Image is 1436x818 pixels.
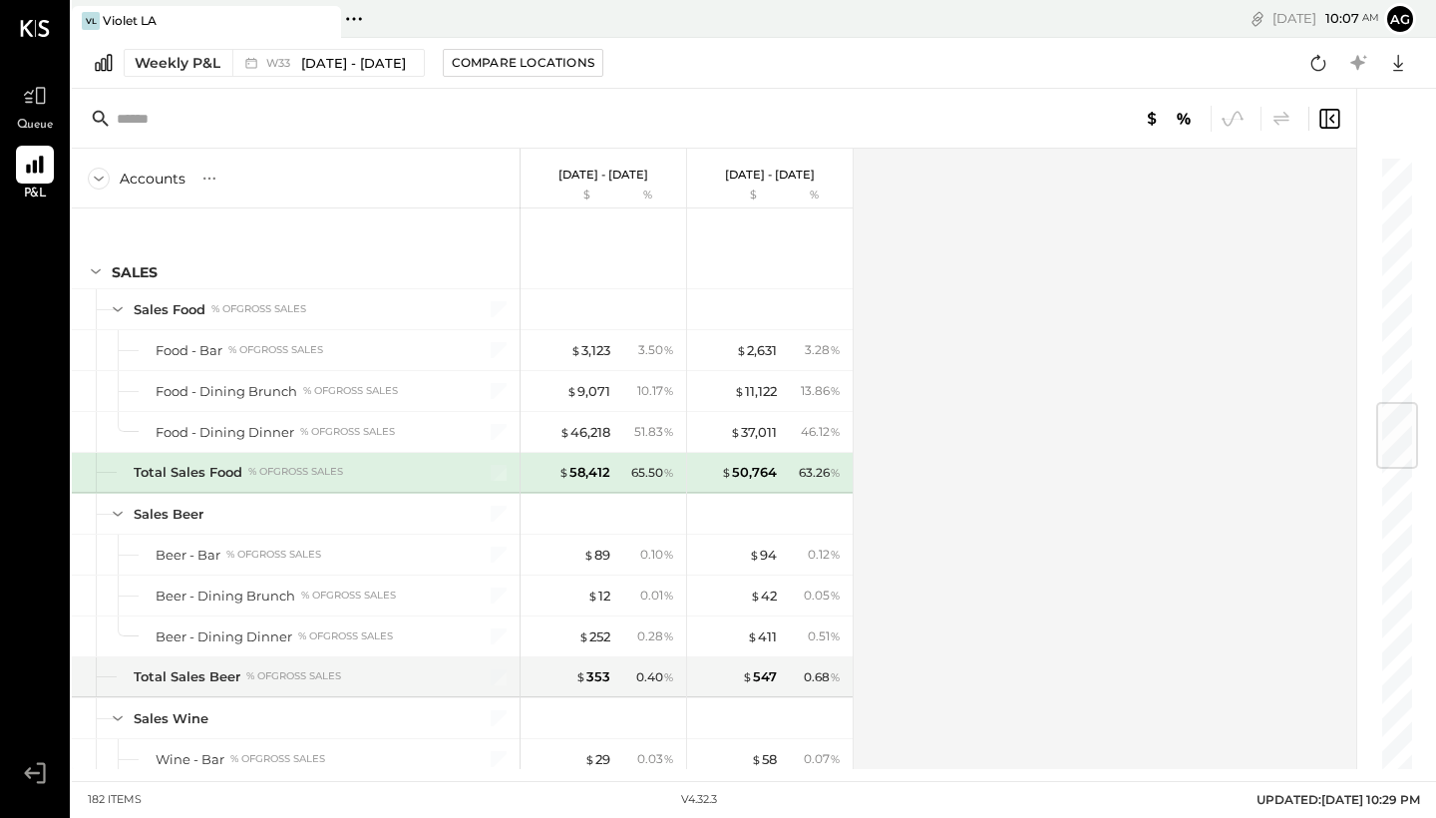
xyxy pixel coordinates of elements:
span: P&L [24,186,47,204]
span: $ [750,588,761,604]
div: % of GROSS SALES [301,589,396,603]
button: Weekly P&L W33[DATE] - [DATE] [124,49,425,77]
div: 0.07 [804,750,841,768]
div: 10.17 [637,382,674,400]
span: UPDATED: [DATE] 10:29 PM [1256,792,1420,807]
div: Sales Beer [134,505,203,524]
span: % [830,464,841,480]
a: Queue [1,77,69,135]
span: $ [730,424,741,440]
button: Compare Locations [443,49,603,77]
div: Wine - Bar [156,750,224,769]
span: $ [736,342,747,358]
div: 0.03 [637,750,674,768]
div: 29 [584,750,610,769]
div: 46,218 [559,423,610,442]
div: Beer - Dining Dinner [156,627,292,646]
div: % [615,188,680,204]
span: % [830,546,841,562]
span: $ [734,383,745,399]
div: 0.28 [637,627,674,645]
span: $ [749,547,760,563]
span: % [830,668,841,684]
div: 63.26 [799,464,841,482]
div: Food - Dining Dinner [156,423,294,442]
div: 547 [742,667,777,686]
div: 94 [749,546,777,565]
span: $ [583,547,594,563]
div: % of GROSS SALES [211,302,306,316]
span: % [830,627,841,643]
span: $ [558,464,569,480]
span: % [663,627,674,643]
div: % of GROSS SALES [230,752,325,766]
span: % [663,423,674,439]
span: % [663,587,674,603]
div: 0.10 [640,546,674,564]
div: 65.50 [631,464,674,482]
div: VL [82,12,100,30]
span: $ [742,668,753,684]
span: $ [559,424,570,440]
div: 0.12 [808,546,841,564]
span: Queue [17,117,54,135]
div: 0.01 [640,587,674,605]
div: 89 [583,546,610,565]
span: $ [566,383,577,399]
span: $ [747,628,758,644]
div: Beer - Dining Brunch [156,587,295,606]
div: 0.68 [804,668,841,686]
div: Food - Dining Brunch [156,382,297,401]
div: Weekly P&L [135,53,220,73]
div: $ [697,188,777,204]
div: 182 items [88,792,142,808]
div: [DATE] [1272,9,1379,28]
div: 12 [587,587,610,606]
span: % [663,546,674,562]
div: 50,764 [721,463,777,482]
span: $ [721,464,732,480]
div: % of GROSS SALES [246,669,341,683]
div: % of GROSS SALES [300,425,395,439]
a: P&L [1,146,69,204]
div: SALES [112,262,158,282]
div: Violet LA [103,12,157,29]
div: % of GROSS SALES [226,548,321,562]
div: 37,011 [730,423,777,442]
div: % of GROSS SALES [248,465,343,479]
p: [DATE] - [DATE] [558,168,648,182]
span: % [663,341,674,357]
div: 3.50 [638,341,674,359]
div: Sales Wine [134,709,208,728]
div: v 4.32.3 [681,792,717,808]
div: 2,631 [736,341,777,360]
span: % [830,587,841,603]
span: % [830,341,841,357]
div: % [782,188,847,204]
span: [DATE] - [DATE] [301,54,406,73]
div: 252 [578,627,610,646]
span: $ [584,751,595,767]
div: Compare Locations [452,54,594,71]
span: $ [578,628,589,644]
div: Sales Food [134,300,205,319]
div: Total Sales Food [134,463,242,482]
div: $ [531,188,610,204]
div: % of GROSS SALES [303,384,398,398]
span: W33 [266,58,296,69]
div: 411 [747,627,777,646]
div: Accounts [120,169,185,189]
span: % [663,382,674,398]
div: 13.86 [801,382,841,400]
div: % of GROSS SALES [298,629,393,643]
div: 58 [751,750,777,769]
div: Total Sales Beer [134,667,240,686]
div: 9,071 [566,382,610,401]
span: % [663,668,674,684]
div: Beer - Bar [156,546,220,565]
button: ag [1384,3,1416,35]
span: $ [587,588,598,604]
div: 353 [575,667,610,686]
div: 3,123 [570,341,610,360]
div: 0.05 [804,587,841,605]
